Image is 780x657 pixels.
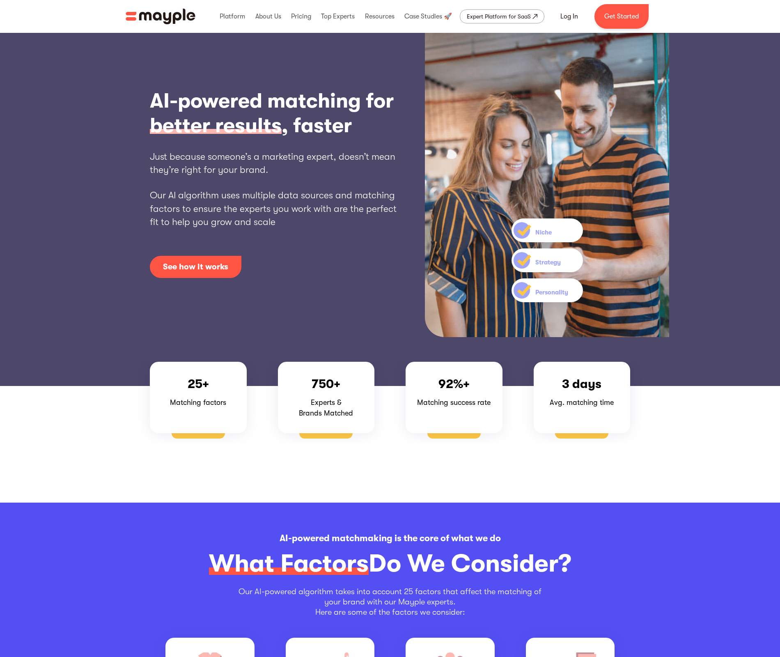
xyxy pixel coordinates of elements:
h4: 750+ [288,377,365,392]
h3: Personality [535,289,568,296]
h3: Niche [535,229,552,236]
p: AI-powered matchmaking is the core of what we do [150,533,630,543]
div: About Us [253,3,283,30]
div: Top Experts [319,3,357,30]
a: Expert Platform for SaaS [460,9,544,23]
div: Avg. matching time [544,397,620,408]
div: See how it works [163,262,228,272]
div: Matching success rate [416,397,492,408]
div: Resources [363,3,397,30]
h2: Just because someone’s a marketing expert, doesn’t mean they’re right for your brand. [150,150,400,177]
h1: AI-powered matching for , faster [150,89,400,138]
a: Get Started [594,4,649,29]
div: Expert Platform for SaaS [467,11,531,21]
p: Our AI-powered algorithm takes into account 25 factors that affect the matching of your brand wit... [232,586,548,617]
h4: 25+ [160,377,236,392]
div: Platform [218,3,247,30]
img: Mayple logo [126,9,195,24]
a: home [126,9,195,24]
h2: Our AI algorithm uses multiple data sources and matching factors to ensure the experts you work w... [150,189,400,229]
a: Log In [551,7,588,26]
span: What Factors [209,549,369,578]
a: open lightbox [150,256,241,278]
div: Experts & Brands Matched [288,397,365,418]
h4: 3 days [544,377,620,392]
span: better results [150,113,282,139]
div: Matching factors [160,397,236,408]
div: Pricing [289,3,313,30]
h3: Strategy [535,259,561,266]
h4: 92%+ [416,377,492,392]
h2: Do We Consider? [150,550,630,577]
